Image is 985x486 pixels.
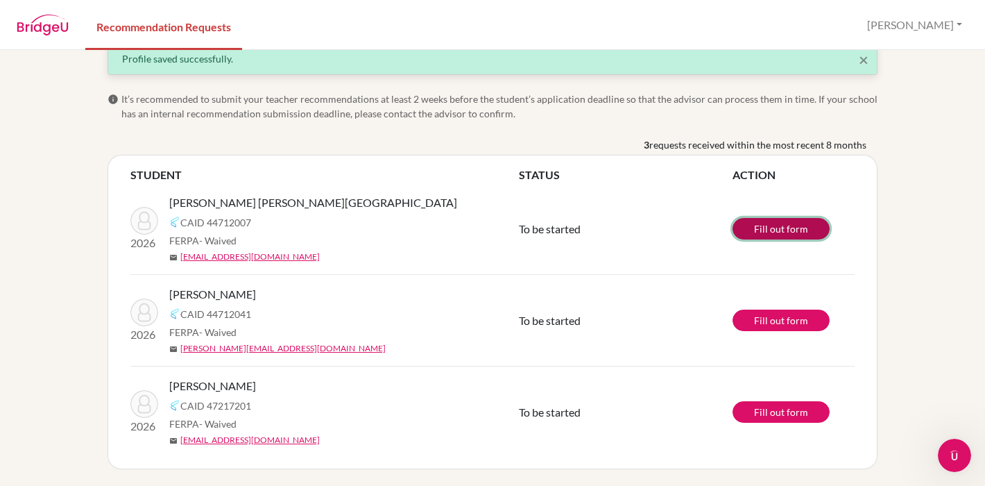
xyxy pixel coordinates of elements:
[180,434,320,446] a: [EMAIL_ADDRESS][DOMAIN_NAME]
[169,253,178,262] span: mail
[130,418,158,435] p: 2026
[180,399,251,413] span: CAID 47217201
[169,233,237,248] span: FERPA
[733,310,830,331] a: Fill out form
[733,218,830,240] a: Fill out form
[169,378,256,394] span: [PERSON_NAME]
[130,390,158,418] img: Piskulich, Alejandro
[169,194,457,211] span: [PERSON_NAME] [PERSON_NAME][GEOGRAPHIC_DATA]
[199,326,237,338] span: - Waived
[130,299,158,326] img: Penón Gillen, Luisa
[130,326,158,343] p: 2026
[519,167,733,183] th: STATUS
[169,325,237,340] span: FERPA
[519,314,581,327] span: To be started
[17,15,69,35] img: BridgeU logo
[519,405,581,419] span: To be started
[169,437,178,445] span: mail
[169,217,180,228] img: Common App logo
[130,207,158,235] img: Castro Montvelisky, Sofía
[644,137,649,152] b: 3
[122,51,863,66] div: Profile saved successfully.
[938,439,971,472] iframe: Intercom live chat
[859,49,868,69] span: ×
[169,400,180,411] img: Common App logo
[169,286,256,303] span: [PERSON_NAME]
[85,2,242,50] a: Recommendation Requests
[861,12,968,38] button: [PERSON_NAME]
[180,251,320,263] a: [EMAIL_ADDRESS][DOMAIN_NAME]
[180,342,386,355] a: [PERSON_NAME][EMAIL_ADDRESS][DOMAIN_NAME]
[169,308,180,319] img: Common App logo
[180,307,251,321] span: CAID 44712041
[169,417,237,431] span: FERPA
[130,167,519,183] th: STUDENT
[859,51,868,68] button: Close
[121,92,877,121] span: It’s recommended to submit your teacher recommendations at least 2 weeks before the student’s app...
[649,137,866,152] span: requests received within the most recent 8 months
[733,401,830,423] a: Fill out form
[199,418,237,430] span: - Waived
[733,167,855,183] th: ACTION
[180,215,251,230] span: CAID 44712007
[130,235,158,251] p: 2026
[199,235,237,246] span: - Waived
[519,222,581,235] span: To be started
[108,94,119,105] span: info
[169,345,178,353] span: mail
